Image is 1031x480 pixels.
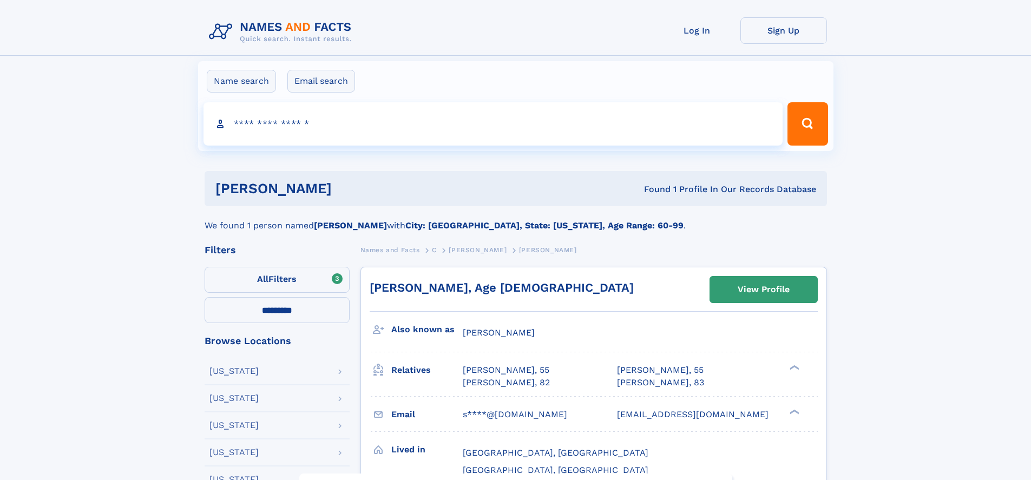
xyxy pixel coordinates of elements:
a: Sign Up [740,17,827,44]
div: [US_STATE] [209,367,259,376]
a: Log In [654,17,740,44]
a: Names and Facts [360,243,420,257]
a: [PERSON_NAME], 55 [463,364,549,376]
span: [PERSON_NAME] [463,327,535,338]
div: ❯ [787,408,800,415]
label: Email search [287,70,355,93]
b: [PERSON_NAME] [314,220,387,231]
span: [GEOGRAPHIC_DATA], [GEOGRAPHIC_DATA] [463,448,648,458]
div: View Profile [738,277,790,302]
a: C [432,243,437,257]
label: Name search [207,70,276,93]
h3: Email [391,405,463,424]
a: [PERSON_NAME], 55 [617,364,704,376]
h3: Relatives [391,361,463,379]
b: City: [GEOGRAPHIC_DATA], State: [US_STATE], Age Range: 60-99 [405,220,684,231]
h3: Also known as [391,320,463,339]
a: [PERSON_NAME] [449,243,507,257]
div: [US_STATE] [209,394,259,403]
h3: Lived in [391,440,463,459]
div: [US_STATE] [209,421,259,430]
a: [PERSON_NAME], Age [DEMOGRAPHIC_DATA] [370,281,634,294]
img: Logo Names and Facts [205,17,360,47]
a: [PERSON_NAME], 83 [617,377,704,389]
span: [PERSON_NAME] [519,246,577,254]
span: [EMAIL_ADDRESS][DOMAIN_NAME] [617,409,769,419]
span: [GEOGRAPHIC_DATA], [GEOGRAPHIC_DATA] [463,465,648,475]
div: Browse Locations [205,336,350,346]
h1: [PERSON_NAME] [215,182,488,195]
div: Found 1 Profile In Our Records Database [488,183,816,195]
div: We found 1 person named with . [205,206,827,232]
a: View Profile [710,277,817,303]
div: ❯ [787,364,800,371]
input: search input [203,102,783,146]
label: Filters [205,267,350,293]
span: All [257,274,268,284]
div: Filters [205,245,350,255]
button: Search Button [787,102,828,146]
span: [PERSON_NAME] [449,246,507,254]
a: [PERSON_NAME], 82 [463,377,550,389]
div: [US_STATE] [209,448,259,457]
span: C [432,246,437,254]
